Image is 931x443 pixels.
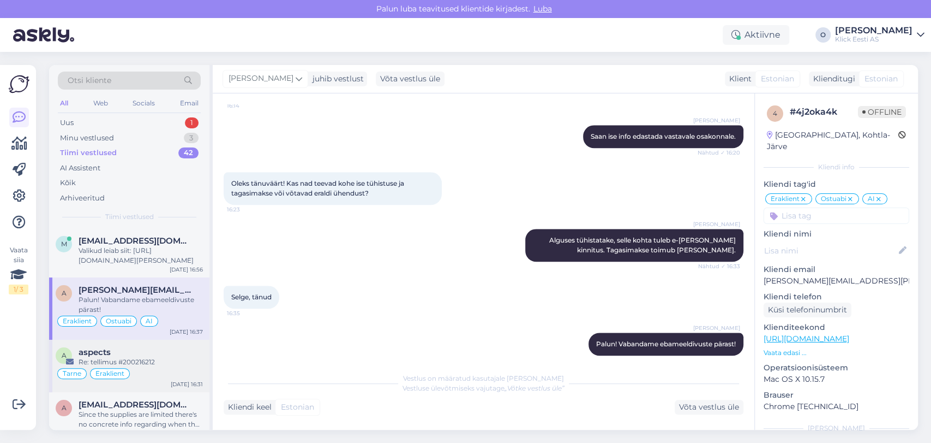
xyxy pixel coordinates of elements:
span: Palun! Vabandame ebameeldivuste pärast! [596,340,736,348]
div: [DATE] 16:37 [170,328,203,336]
span: Ostuabi [821,196,846,202]
span: 16:23 [227,205,268,214]
div: [PERSON_NAME] [764,423,909,433]
div: AI Assistent [60,163,100,174]
span: 16:14 [227,102,268,110]
div: Web [91,96,110,110]
span: Estonian [761,73,794,85]
div: Klienditugi [809,73,855,85]
div: [DATE] 16:10 [170,429,203,438]
span: Estonian [864,73,898,85]
div: All [58,96,70,110]
div: Aktiivne [723,25,789,45]
span: 16:35 [227,309,268,317]
div: Võta vestlus üle [675,400,743,415]
span: merikana4@gmail.com [79,236,192,246]
span: Estonian [281,401,314,413]
span: a [62,404,67,412]
div: 1 [185,117,199,128]
span: AI [146,318,153,324]
div: Kõik [60,178,76,188]
span: Eraklient [63,318,92,324]
span: [PERSON_NAME] [693,324,740,332]
span: Offline [858,106,906,118]
div: Arhiveeritud [60,193,105,204]
span: [PERSON_NAME] [693,220,740,228]
span: Saan ise info edastada vastavale osakonnale. [591,132,736,140]
span: a [62,351,67,359]
p: Chrome [TECHNICAL_ID] [764,401,909,412]
p: Kliendi email [764,264,909,275]
p: Mac OS X 10.15.7 [764,374,909,385]
div: Küsi telefoninumbrit [764,303,851,317]
div: Vaata siia [9,245,28,294]
span: 16:37 [699,356,740,364]
span: Otsi kliente [68,75,111,86]
p: Kliendi nimi [764,228,909,240]
div: [DATE] 16:31 [171,380,203,388]
span: Eraklient [95,370,124,377]
span: Tarne [63,370,81,377]
a: [URL][DOMAIN_NAME] [764,334,849,344]
span: [PERSON_NAME] [229,73,293,85]
div: Võta vestlus üle [376,72,445,86]
p: Brauser [764,389,909,401]
span: AI [868,196,875,202]
div: Uus [60,117,74,128]
div: O [815,27,831,43]
p: Operatsioonisüsteem [764,362,909,374]
div: # 4j2oka4k [790,105,858,119]
div: juhib vestlust [308,73,364,85]
p: Vaata edasi ... [764,348,909,358]
div: Since the supplies are limited there's no concrete info regarding when the order will be filled. [79,410,203,429]
div: Palun! Vabandame ebameeldivuste pärast! [79,295,203,315]
div: Kliendi info [764,162,909,172]
input: Lisa nimi [764,245,897,257]
p: [PERSON_NAME][EMAIL_ADDRESS][PERSON_NAME][DOMAIN_NAME] [764,275,909,287]
span: Oleks tänuväärt! Kas nad teevad kohe ise tühistuse ja tagasimakse või võtavad eraldi ühendust? [231,179,406,197]
img: Askly Logo [9,74,29,94]
div: Minu vestlused [60,133,114,144]
span: Selge, tänud [231,293,272,301]
span: [PERSON_NAME] [693,116,740,125]
div: Klient [725,73,752,85]
span: aspects [79,347,111,357]
span: Vestluse ülevõtmiseks vajutage [403,384,564,392]
div: Socials [130,96,157,110]
span: Eraklient [771,196,800,202]
span: Luba [530,4,555,14]
span: Alguses tühistatake, selle kohta tuleb e-[PERSON_NAME] kinnitus. Tagasimakse toimub [PERSON_NAME]. [549,236,737,254]
div: Email [178,96,201,110]
div: 42 [178,147,199,158]
div: Tiimi vestlused [60,147,117,158]
div: [PERSON_NAME] [835,26,912,35]
span: Tiimi vestlused [105,212,154,222]
span: arne.stern@hotmail.com [79,285,192,295]
div: Re: tellimus #200216212 [79,357,203,367]
div: Klick Eesti AS [835,35,912,44]
i: „Võtke vestlus üle” [504,384,564,392]
a: [PERSON_NAME]Klick Eesti AS [835,26,924,44]
div: Valikud leiab siit: [URL][DOMAIN_NAME][PERSON_NAME] [79,246,203,265]
span: Nähtud ✓ 16:33 [698,262,740,270]
div: 1 / 3 [9,285,28,294]
p: Klienditeekond [764,322,909,333]
span: Vestlus on määratud kasutajale [PERSON_NAME] [403,374,564,382]
span: Nähtud ✓ 16:20 [698,149,740,157]
div: [DATE] 16:56 [170,265,203,274]
p: Kliendi tag'id [764,179,909,190]
span: a [62,289,67,297]
input: Lisa tag [764,208,909,224]
span: 4 [773,109,777,117]
span: Ostuabi [106,318,131,324]
span: m [61,240,67,248]
div: Kliendi keel [224,401,272,413]
p: Kliendi telefon [764,291,909,303]
div: [GEOGRAPHIC_DATA], Kohtla-Järve [767,129,898,152]
div: 3 [184,133,199,144]
span: anton.bednarzh@gmail.com [79,400,192,410]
